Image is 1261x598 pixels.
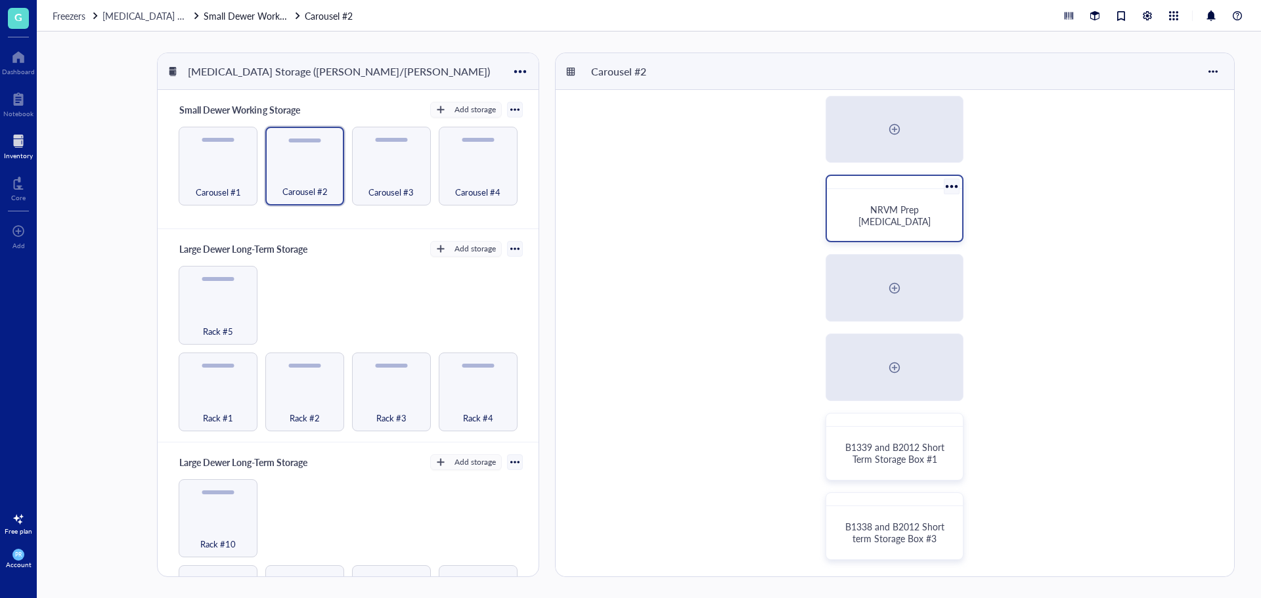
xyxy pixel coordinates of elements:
span: Carousel #3 [368,185,414,200]
div: Notebook [3,110,33,117]
div: Account [6,561,32,568]
div: Large Dewer Long-Term Storage [173,240,313,258]
a: Freezers [53,9,100,23]
span: Rack #10 [200,537,236,551]
div: Core [11,194,26,202]
div: Inventory [4,152,33,160]
span: [MEDICAL_DATA] Storage ([PERSON_NAME]/[PERSON_NAME]) [102,9,365,22]
div: Add storage [454,456,496,468]
span: B1339 and B2012 Short Term Storage Box #1 [845,440,947,465]
span: Rack #4 [463,411,493,425]
a: Core [11,173,26,202]
span: PR [15,551,22,558]
span: Rack #3 [376,411,407,425]
a: [MEDICAL_DATA] Storage ([PERSON_NAME]/[PERSON_NAME]) [102,9,201,23]
div: Small Dewer Working Storage [173,100,305,119]
div: Add storage [454,243,496,255]
button: Add storage [430,102,502,117]
button: Add storage [430,454,502,470]
span: Rack #2 [290,411,320,425]
div: Add storage [454,104,496,116]
span: Carousel #1 [196,185,241,200]
span: NRVM Prep [MEDICAL_DATA] [858,203,931,228]
a: Inventory [4,131,33,160]
span: Rack #1 [203,411,233,425]
div: Carousel #2 [585,60,664,83]
span: G [14,9,22,25]
a: Small Dewer Working StorageCarousel #2 [204,9,355,23]
span: Freezers [53,9,85,22]
span: Carousel #2 [282,184,328,199]
div: Free plan [5,527,32,535]
button: Add storage [430,241,502,257]
div: [MEDICAL_DATA] Storage ([PERSON_NAME]/[PERSON_NAME]) [182,60,496,83]
div: Dashboard [2,68,35,75]
div: Large Dewer Long-Term Storage [173,453,313,471]
div: Add [12,242,25,249]
span: B1338 and B2012 Short term Storage Box #3 [845,520,947,545]
span: Carousel #4 [455,185,500,200]
a: Notebook [3,89,33,117]
span: Rack #5 [203,324,233,339]
a: Dashboard [2,47,35,75]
